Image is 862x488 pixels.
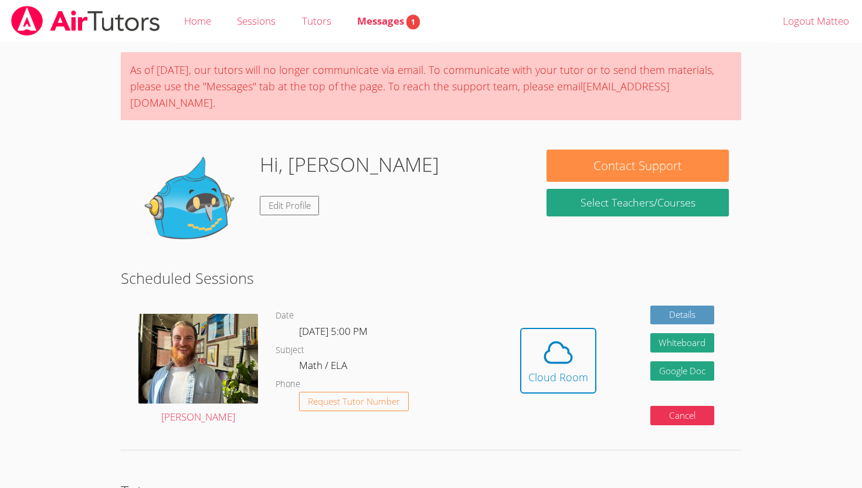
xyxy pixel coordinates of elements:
a: Details [650,306,715,325]
span: 1 [406,15,420,29]
span: Request Tutor Number [308,397,400,406]
dd: Math / ELA [299,357,349,377]
button: Whiteboard [650,333,715,353]
span: Messages [357,14,420,28]
button: Cloud Room [520,328,596,394]
button: Cancel [650,406,715,425]
button: Contact Support [547,150,728,182]
dt: Date [276,309,294,323]
dt: Subject [276,343,304,358]
img: airtutors_banner-c4298cdbf04f3fff15de1276eac7730deb9818008684d7c2e4769d2f7ddbe033.png [10,6,161,36]
dt: Phone [276,377,300,392]
a: [PERSON_NAME] [138,314,259,426]
button: Request Tutor Number [299,392,409,411]
img: Business%20photo.jpg [138,314,259,404]
a: Select Teachers/Courses [547,189,728,216]
h1: Hi, [PERSON_NAME] [260,150,439,179]
span: [DATE] 5:00 PM [299,324,368,338]
img: default.png [133,150,250,267]
h2: Scheduled Sessions [121,267,741,289]
div: Cloud Room [528,369,588,385]
a: Google Doc [650,361,715,381]
a: Edit Profile [260,196,320,215]
div: As of [DATE], our tutors will no longer communicate via email. To communicate with your tutor or ... [121,52,741,120]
